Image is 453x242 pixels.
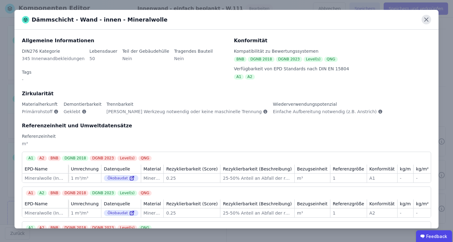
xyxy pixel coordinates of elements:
[234,66,431,72] div: Verfügbarkeit von EPD Standards nach DIN EN 15804
[89,55,117,67] div: 50
[333,166,364,172] div: Referenzgröße
[297,175,328,181] div: m³
[22,69,31,75] div: Tags
[62,191,88,196] div: DGNB 2018
[248,57,274,62] div: DGNB 2018
[400,166,411,172] div: kg/m
[234,48,431,54] div: Kompatibilität zu Bewertungssystemen
[400,201,411,207] div: kg/m
[22,141,431,152] div: m³
[104,166,130,172] div: Datenquelle
[223,166,292,172] div: Rezyklierbarkeit (Beschreibung)
[25,166,47,172] div: EPD-Name
[117,225,137,231] div: Level(s)
[117,156,137,161] div: Level(s)
[174,55,213,67] div: Nein
[62,156,88,161] div: DGNB 2018
[25,201,47,207] div: EPD-Name
[400,175,411,181] div: -
[369,166,395,172] div: Konformität
[166,210,218,216] div: 0.25
[32,15,168,24] span: Dämmschicht - Wand - innen - Mineralwolle
[71,175,99,181] div: 1 m³/m³
[273,109,377,115] span: Einfache Aufbereitung notwendig (z.B. Anstrich)
[26,225,36,231] div: A1
[104,210,138,216] div: Ökobaudat
[22,37,226,44] div: Allgemeine Informationen
[138,225,152,231] div: QNG
[333,210,364,216] div: 1
[166,201,218,207] div: Rezyklierbarkeit (Score)
[223,201,292,207] div: Rezyklierbarkeit (Beschreibung)
[333,201,364,207] div: Referenzgröße
[138,156,152,161] div: QNG
[416,175,429,181] div: -
[324,57,338,62] div: QNG
[48,191,61,196] div: BNB
[22,90,431,97] div: Zirkularität
[48,156,61,161] div: BNB
[369,201,395,207] div: Konformität
[117,191,137,196] div: Level(s)
[26,191,36,196] div: A1
[104,201,130,207] div: Datenquelle
[273,101,383,107] div: Wiederverwendungspotenzial
[223,175,292,181] div: 25-50% Anteil an Abfall der recycled wird
[62,225,88,231] div: DGNB 2018
[234,37,431,44] div: Konformität
[71,166,99,172] div: Umrechnung
[37,191,47,196] div: A2
[22,109,52,115] span: Primärrohstoff
[144,201,161,207] div: Material
[71,210,99,216] div: 1 m³/m³
[166,166,218,172] div: Rezyklierbarkeit (Score)
[122,48,169,54] div: Teil der Gebäudehülle
[22,133,431,139] div: Referenzeinheit
[22,122,431,129] div: Referenzeinheit und Umweltdatensätze
[297,210,328,216] div: m³
[26,156,36,161] div: A1
[37,225,47,231] div: A2
[416,166,429,172] div: kg/m²
[48,225,61,231] div: BNB
[138,191,152,196] div: QNG
[37,156,47,161] div: A2
[22,101,59,107] div: Materialherkunft
[400,210,411,216] div: -
[297,201,328,207] div: Bezugseinheit
[22,48,84,54] div: DIN276 Kategorie
[22,55,84,67] div: 345 Innenwandbekleidungen
[144,210,161,216] div: Mineralwolle
[107,109,262,115] span: [PERSON_NAME] Werkzeug notwendig oder keine maschinelle Trennung
[90,191,116,196] div: DGNB 2023
[63,101,101,107] div: Demontierbarkeit
[369,210,395,216] div: A2
[245,74,255,80] div: A2
[297,166,328,172] div: Bezugseinheit
[71,201,99,207] div: Umrechnung
[333,175,364,181] div: 1
[166,175,218,181] div: 0.25
[144,175,161,181] div: Mineralwolle
[22,76,31,88] div: -
[144,166,161,172] div: Material
[107,101,268,107] div: Trennbarkeit
[304,57,323,62] div: Level(s)
[90,225,116,231] div: DGNB 2023
[90,156,116,161] div: DGNB 2023
[416,201,429,207] div: kg/m²
[122,55,169,67] div: Nein
[416,210,429,216] div: -
[63,109,80,115] span: Geklebt
[369,175,395,181] div: A1
[223,210,292,216] div: 25-50% Anteil an Abfall der recycled wird
[89,48,117,54] div: Lebensdauer
[234,74,244,80] div: A1
[25,175,66,181] div: Mineralwolle (Innenausbau-Dämmung)
[276,57,302,62] div: DGNB 2023
[234,57,247,62] div: BNB
[174,48,213,54] div: Tragendes Bauteil
[25,210,66,216] div: Mineralwolle (Innenausbau-Dämmung)
[104,175,138,181] div: Ökobaudat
